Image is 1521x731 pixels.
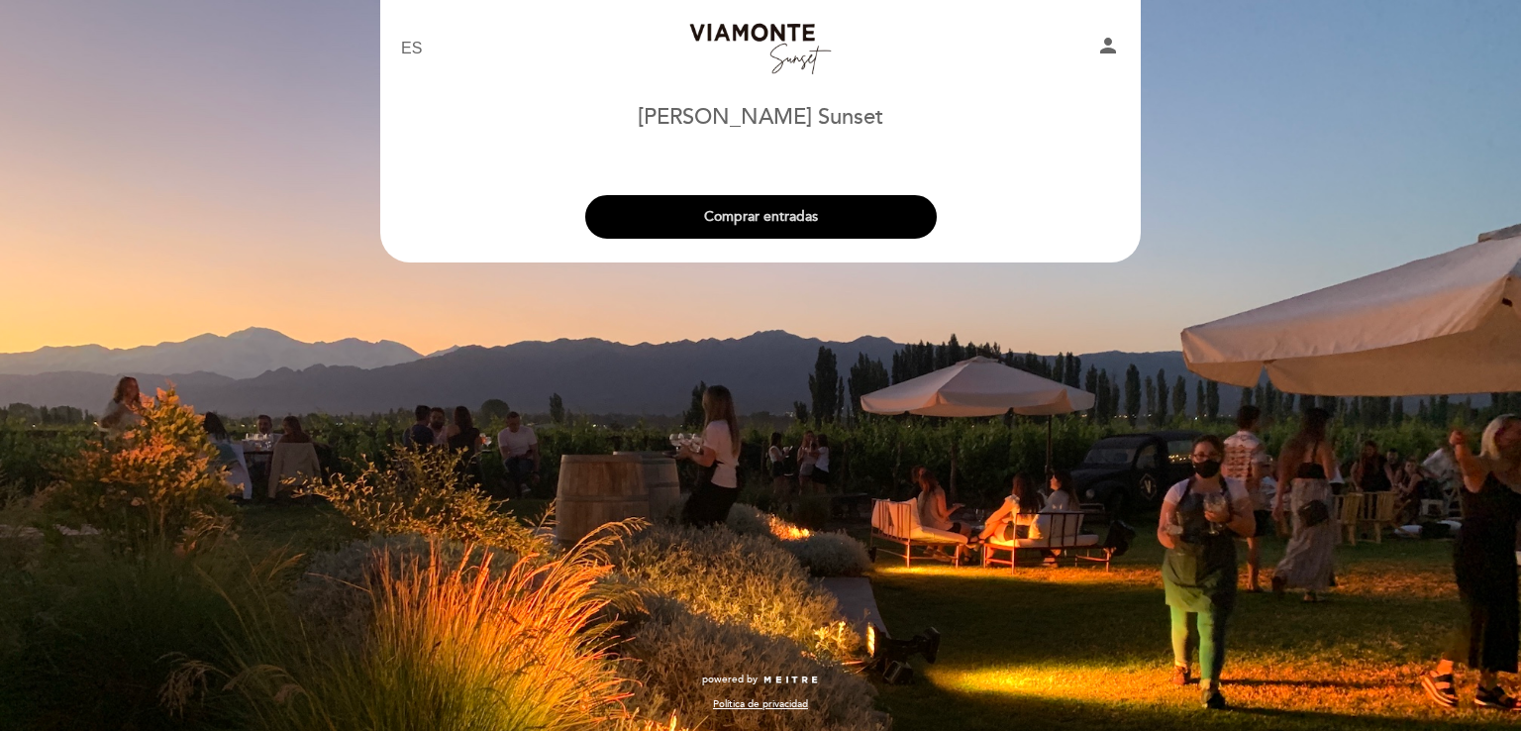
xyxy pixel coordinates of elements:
[702,673,819,686] a: powered by
[638,106,883,130] h1: [PERSON_NAME] Sunset
[1096,34,1120,64] button: person
[637,22,884,76] a: Bodega [PERSON_NAME] Sunset
[1096,34,1120,57] i: person
[713,697,808,711] a: Política de privacidad
[762,676,819,685] img: MEITRE
[585,195,937,239] button: Comprar entradas
[702,673,758,686] span: powered by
